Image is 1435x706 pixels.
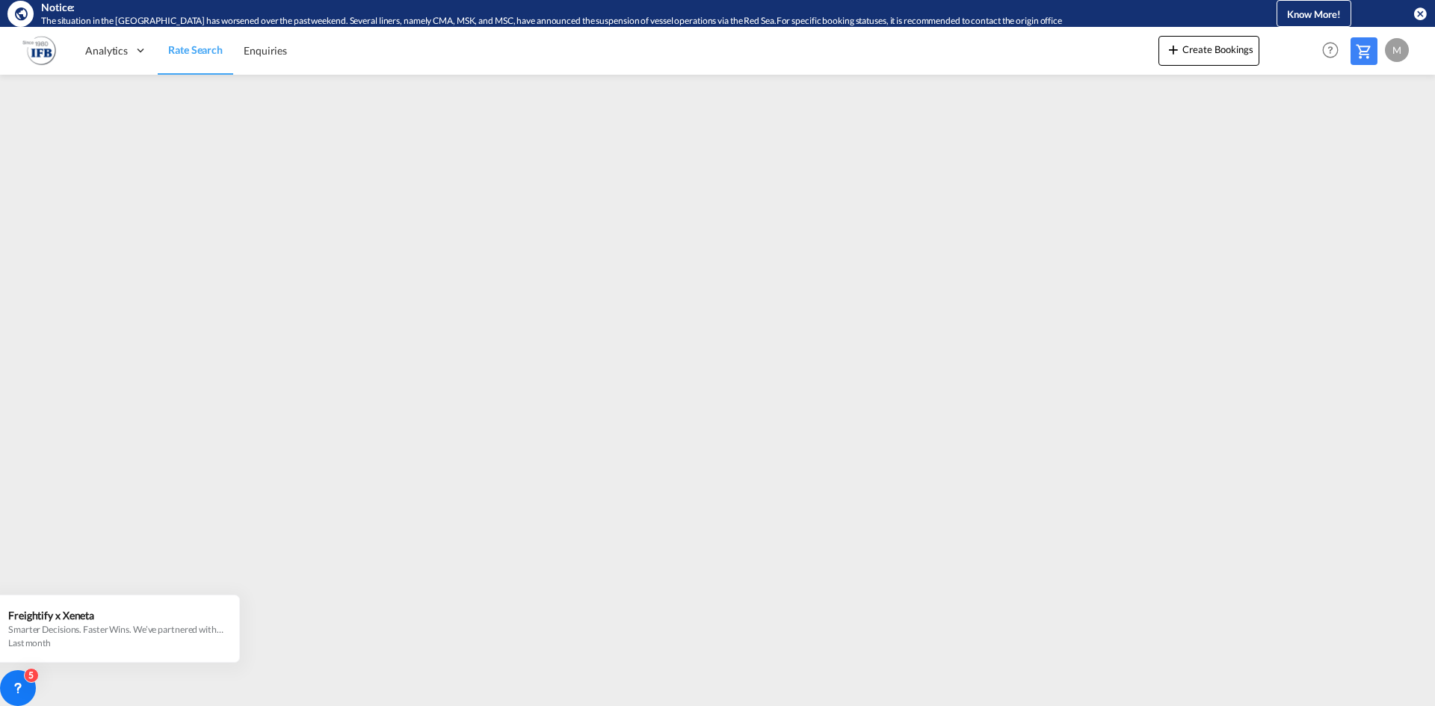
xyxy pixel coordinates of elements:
md-icon: icon-plus 400-fg [1164,40,1182,58]
span: Enquiries [244,44,287,57]
span: Rate Search [168,43,223,56]
div: M [1385,38,1409,62]
img: b628ab10256c11eeb52753acbc15d091.png [22,34,56,67]
span: Know More! [1287,8,1341,20]
span: Help [1318,37,1343,63]
div: The situation in the Red Sea has worsened over the past weekend. Several liners, namely CMA, MSK,... [41,15,1215,28]
a: Enquiries [233,26,297,75]
md-icon: icon-earth [13,6,28,21]
button: icon-close-circle [1413,6,1428,21]
a: Rate Search [158,26,233,75]
span: Analytics [85,43,128,58]
div: Help [1318,37,1351,64]
div: Analytics [75,26,158,75]
button: icon-plus 400-fgCreate Bookings [1158,36,1259,66]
